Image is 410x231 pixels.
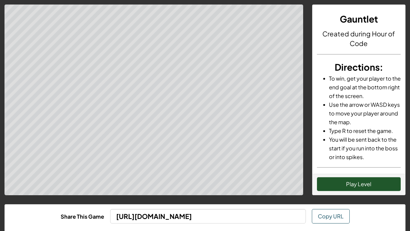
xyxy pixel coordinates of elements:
[335,61,380,73] span: Directions
[329,100,401,126] li: Use the arrow or WASD keys to move your player around the map.
[329,135,401,161] li: You will be sent back to the start if you run into the boss or into spikes.
[329,126,401,135] li: Type R to reset the game.
[317,29,401,48] h4: Created during Hour of Code
[318,213,344,220] span: Copy URL
[317,12,401,26] h3: Gauntlet
[329,74,401,100] li: To win, get your player to the end goal at the bottom right of the screen.
[317,177,401,191] button: Play Level
[317,60,401,74] h3: :
[61,213,104,220] b: Share This Game
[312,209,350,223] button: Copy URL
